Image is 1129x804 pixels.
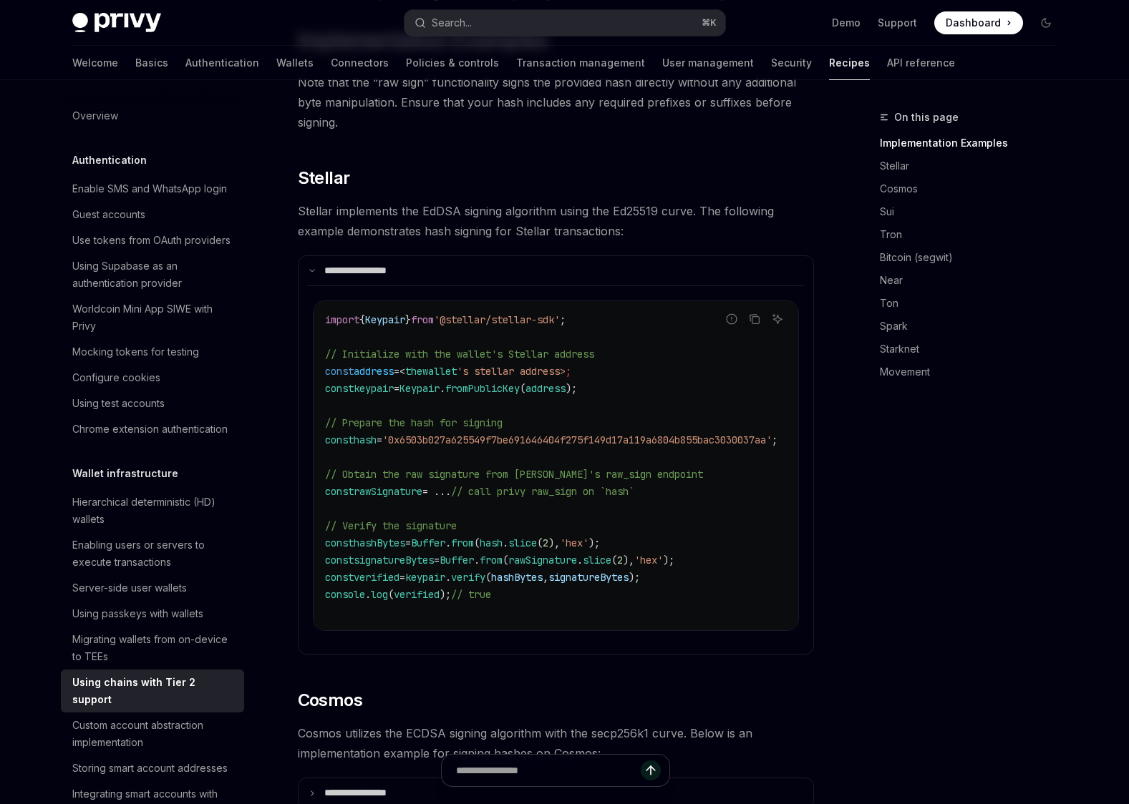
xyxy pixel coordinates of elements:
a: Bitcoin (segwit) [880,246,1069,269]
span: ), [623,554,634,567]
a: User management [662,46,754,80]
div: Enabling users or servers to execute transactions [72,536,236,571]
a: Server-side user wallets [61,575,244,601]
span: } [405,313,411,326]
a: Wallets [276,46,314,80]
a: Security [771,46,812,80]
span: slice [508,536,537,549]
div: Using passkeys with wallets [72,605,203,622]
span: // call privy raw_sign on `hash` [451,485,634,498]
button: Ask AI [768,310,787,328]
span: ( [520,382,525,395]
span: console [325,588,365,601]
span: . [503,536,508,549]
span: . [440,382,445,395]
a: Implementation Examples [880,132,1069,155]
span: hashBytes [354,536,405,549]
div: Use tokens from OAuth providers [72,232,231,249]
span: the [405,365,422,378]
div: Using chains with Tier 2 support [72,674,236,708]
span: 2 [543,536,548,549]
span: const [325,485,354,498]
div: Search... [432,14,472,31]
span: ; [772,433,777,446]
a: Movement [880,361,1069,383]
a: Custom account abstraction implementation [61,712,244,755]
span: ( [503,554,508,567]
a: API reference [887,46,955,80]
a: Demo [832,16,861,30]
span: Stellar implements the EdDSA signing algorithm using the Ed25519 curve. The following example dem... [298,201,814,241]
span: const [325,365,354,378]
a: Tron [880,223,1069,246]
a: Using chains with Tier 2 support [61,670,244,712]
a: Policies & controls [406,46,499,80]
a: Recipes [829,46,870,80]
a: Authentication [185,46,259,80]
span: . [365,588,371,601]
div: Enable SMS and WhatsApp login [72,180,227,197]
a: Worldcoin Mini App SIWE with Privy [61,296,244,339]
div: Overview [72,107,118,124]
span: '0x6503b027a625549f7be691646404f275f149d17a119a6804b855bac3030037aa' [382,433,772,446]
span: verified [394,588,440,601]
span: rawSignature [354,485,422,498]
span: . [474,554,480,567]
span: = [377,433,382,446]
span: Keypair [399,382,440,395]
span: signatureBytes [548,571,629,584]
span: address [525,382,566,395]
span: ; [566,365,571,378]
span: keypair [354,382,394,395]
div: Guest accounts [72,206,145,223]
span: // Obtain the raw signature from [PERSON_NAME]'s raw_sign endpoint [325,468,703,481]
div: Mocking tokens for testing [72,343,199,361]
a: Starknet [880,338,1069,361]
a: Enabling users or servers to execute transactions [61,532,244,575]
span: import [325,313,359,326]
span: = [434,554,440,567]
span: ); [440,588,451,601]
span: . [445,536,451,549]
a: Using Supabase as an authentication provider [61,253,244,296]
a: Using passkeys with wallets [61,601,244,627]
div: Custom account abstraction implementation [72,717,236,751]
a: Support [878,16,917,30]
input: Ask a question... [456,755,641,786]
a: Mocking tokens for testing [61,339,244,365]
div: Hierarchical deterministic (HD) wallets [72,494,236,528]
span: keypair [405,571,445,584]
a: Near [880,269,1069,292]
span: ), [548,536,560,549]
span: const [325,536,354,549]
span: Dashboard [946,16,1001,30]
span: fromPublicKey [445,382,520,395]
span: // Verify the signature [325,519,457,532]
span: = [394,382,399,395]
span: = ... [422,485,451,498]
a: Spark [880,315,1069,338]
span: const [325,554,354,567]
a: Connectors [331,46,389,80]
img: dark logo [72,13,161,33]
span: const [325,433,354,446]
span: = [399,571,405,584]
span: hashBytes [491,571,543,584]
span: slice [583,554,611,567]
div: Storing smart account addresses [72,760,228,777]
h5: Authentication [72,152,147,169]
span: = [394,365,399,378]
span: = [405,536,411,549]
a: Configure cookies [61,365,244,391]
span: hash [354,433,377,446]
span: 's stellar address> [457,365,566,378]
span: Buffer [411,536,445,549]
span: from [411,313,434,326]
a: Transaction management [516,46,645,80]
span: hash [480,536,503,549]
span: verify [451,571,485,584]
a: Hierarchical deterministic (HD) wallets [61,489,244,532]
a: Using test accounts [61,391,244,416]
span: // true [451,588,491,601]
span: wallet [422,365,457,378]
